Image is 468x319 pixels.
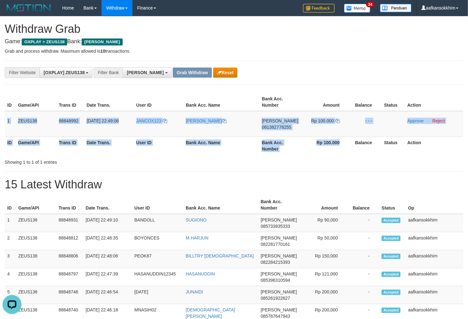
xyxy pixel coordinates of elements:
td: - [347,286,379,304]
td: ZEUS138 [15,111,56,137]
th: Bank Acc. Name [183,93,259,111]
span: Copy 085733935333 to clipboard [261,224,290,229]
span: [PERSON_NAME] [261,271,297,276]
span: Accepted [382,290,401,295]
a: Approve [407,118,424,123]
td: - - - [349,111,382,137]
h1: 15 Latest Withdraw [5,178,463,191]
td: [DATE] 22:48:06 [83,250,132,268]
a: SUGIONO [186,217,207,222]
th: Game/API [15,93,56,111]
th: Game/API [16,196,56,214]
td: BANDOLL [132,214,183,232]
td: 1 [5,111,15,137]
span: 88848992 [59,118,79,123]
td: 88848931 [56,214,83,232]
h1: Withdraw Grab [5,23,463,35]
span: Copy 081382778255 to clipboard [262,125,291,130]
td: [DATE] 22:49:10 [83,214,132,232]
th: Balance [349,137,382,155]
td: [DATE] 22:47:39 [83,268,132,286]
th: User ID [134,93,184,111]
td: 1 [5,214,16,232]
th: Balance [349,93,382,111]
span: [PERSON_NAME] [261,289,297,294]
th: Bank Acc. Number [259,137,301,155]
td: PEOK87 [132,250,183,268]
td: ZEUS138 [16,268,56,286]
td: Rp 90,000 [300,214,348,232]
a: JUNAIDI [186,289,203,294]
span: Copy 082284215393 to clipboard [261,260,290,265]
td: - [347,232,379,250]
td: Rp 50,000 [300,232,348,250]
td: aafkansokkhim [406,268,463,286]
a: Copy 100000 to clipboard [335,118,340,123]
td: Rp 150,000 [300,250,348,268]
th: Status [379,196,406,214]
td: aafkansokkhim [406,286,463,304]
span: [PERSON_NAME] [261,235,297,240]
td: 2 [5,232,16,250]
td: aafkansokkhim [406,250,463,268]
td: Rp 200,000 [300,286,348,304]
a: HASANUDDIN [186,271,215,276]
td: [DATE] 22:48:35 [83,232,132,250]
td: - [347,250,379,268]
img: Button%20Memo.svg [344,4,371,13]
span: [OXPLAY] ZEUS138 [44,70,85,75]
th: Bank Acc. Number [259,93,301,111]
span: [PERSON_NAME] [261,307,297,312]
td: [DATE] 22:46:54 [83,286,132,304]
th: Status [382,93,405,111]
th: User ID [132,196,183,214]
th: Bank Acc. Name [183,196,258,214]
span: Copy 085396310594 to clipboard [261,278,290,283]
span: JANCOX123 [136,118,161,123]
button: [PERSON_NAME] [123,67,172,78]
th: Balance [347,196,379,214]
td: ZEUS138 [16,286,56,304]
td: aafkansokkhim [406,214,463,232]
th: Trans ID [56,196,83,214]
span: [PERSON_NAME] [127,70,164,75]
th: Bank Acc. Number [258,196,300,214]
th: Date Trans. [83,196,132,214]
img: panduan.png [380,4,412,12]
span: [PERSON_NAME] [261,217,297,222]
td: HASANUDDIN12345 [132,268,183,286]
td: ZEUS138 [16,250,56,268]
span: [PERSON_NAME] [262,118,298,123]
td: 88848748 [56,286,83,304]
span: Accepted [382,308,401,313]
a: Reject [432,118,445,123]
div: Showing 1 to 1 of 1 entries [5,157,190,165]
a: M.HARJUN [186,235,208,240]
td: ZEUS138 [16,232,56,250]
th: Status [382,137,405,155]
img: MOTION_logo.png [5,3,53,13]
img: Feedback.jpg [303,4,335,13]
td: aafkansokkhim [406,232,463,250]
button: Reset [213,68,237,78]
td: 88848812 [56,232,83,250]
td: 88848806 [56,250,83,268]
span: Accepted [382,236,401,241]
th: Rp 100.000 [301,137,349,155]
p: Grab and process withdraw. Maximum allowed is transactions. [5,48,463,54]
th: Trans ID [56,93,84,111]
span: Accepted [382,218,401,223]
td: 88848797 [56,268,83,286]
th: Action [405,137,463,155]
button: Open LiveChat chat widget [3,3,21,21]
span: Copy 082281770161 to clipboard [261,242,290,247]
th: Date Trans. [84,93,134,111]
button: [OXPLAY] ZEUS138 [39,67,92,78]
span: [PERSON_NAME] [82,38,122,45]
span: Accepted [382,254,401,259]
th: Action [405,93,463,111]
th: User ID [134,137,184,155]
h4: Game: Bank: [5,38,463,45]
span: Copy 085261922627 to clipboard [261,296,290,301]
div: Filter Website [5,67,39,78]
